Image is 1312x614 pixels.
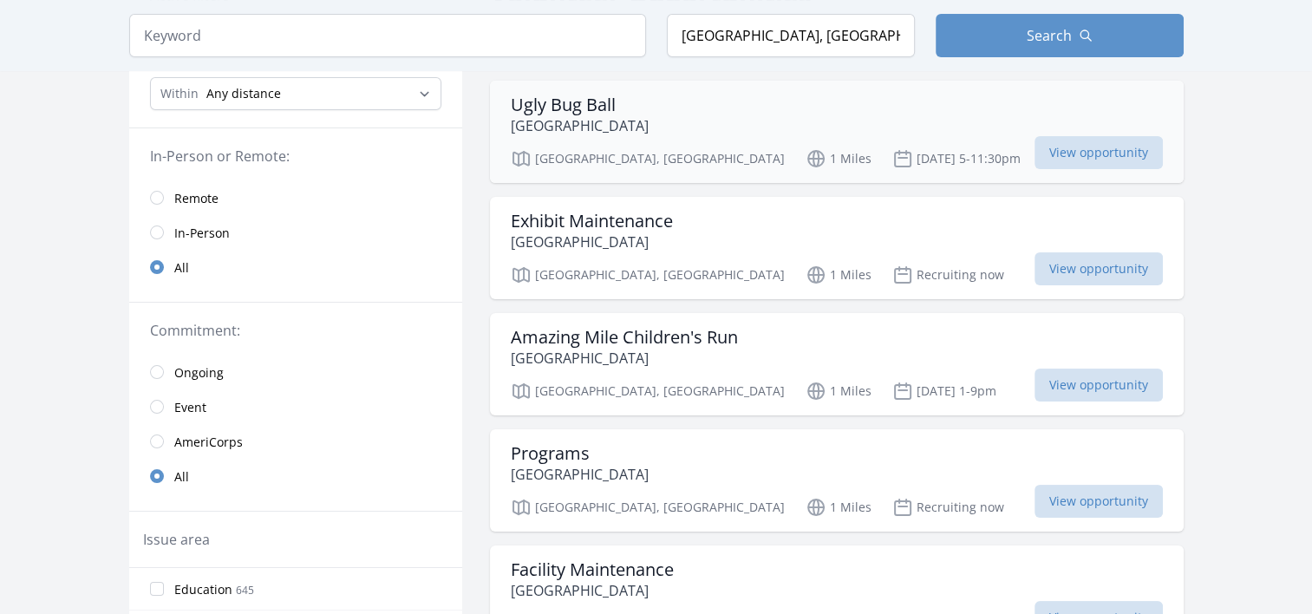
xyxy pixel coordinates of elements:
[174,468,189,486] span: All
[511,265,785,285] p: [GEOGRAPHIC_DATA], [GEOGRAPHIC_DATA]
[511,443,649,464] h3: Programs
[129,424,462,459] a: AmeriCorps
[174,190,219,207] span: Remote
[511,559,674,580] h3: Facility Maintenance
[892,497,1004,518] p: Recruiting now
[143,529,210,550] legend: Issue area
[129,180,462,215] a: Remote
[667,14,915,57] input: Location
[150,320,441,341] legend: Commitment:
[129,14,646,57] input: Keyword
[129,355,462,389] a: Ongoing
[892,265,1004,285] p: Recruiting now
[892,148,1021,169] p: [DATE] 5-11:30pm
[1035,252,1163,285] span: View opportunity
[1035,136,1163,169] span: View opportunity
[129,215,462,250] a: In-Person
[129,250,462,284] a: All
[511,381,785,402] p: [GEOGRAPHIC_DATA], [GEOGRAPHIC_DATA]
[174,225,230,242] span: In-Person
[150,582,164,596] input: Education 645
[806,148,871,169] p: 1 Miles
[1027,25,1072,46] span: Search
[511,497,785,518] p: [GEOGRAPHIC_DATA], [GEOGRAPHIC_DATA]
[511,95,649,115] h3: Ugly Bug Ball
[806,497,871,518] p: 1 Miles
[806,265,871,285] p: 1 Miles
[174,364,224,382] span: Ongoing
[511,348,738,369] p: [GEOGRAPHIC_DATA]
[236,583,254,598] span: 645
[174,259,189,277] span: All
[511,148,785,169] p: [GEOGRAPHIC_DATA], [GEOGRAPHIC_DATA]
[490,197,1184,299] a: Exhibit Maintenance [GEOGRAPHIC_DATA] [GEOGRAPHIC_DATA], [GEOGRAPHIC_DATA] 1 Miles Recruiting now...
[150,146,441,167] legend: In-Person or Remote:
[129,459,462,493] a: All
[150,77,441,110] select: Search Radius
[892,381,996,402] p: [DATE] 1-9pm
[511,211,673,232] h3: Exhibit Maintenance
[174,399,206,416] span: Event
[1035,369,1163,402] span: View opportunity
[490,81,1184,183] a: Ugly Bug Ball [GEOGRAPHIC_DATA] [GEOGRAPHIC_DATA], [GEOGRAPHIC_DATA] 1 Miles [DATE] 5-11:30pm Vie...
[1035,485,1163,518] span: View opportunity
[511,115,649,136] p: [GEOGRAPHIC_DATA]
[174,581,232,598] span: Education
[936,14,1184,57] button: Search
[511,464,649,485] p: [GEOGRAPHIC_DATA]
[511,327,738,348] h3: Amazing Mile Children's Run
[511,232,673,252] p: [GEOGRAPHIC_DATA]
[174,434,243,451] span: AmeriCorps
[490,429,1184,532] a: Programs [GEOGRAPHIC_DATA] [GEOGRAPHIC_DATA], [GEOGRAPHIC_DATA] 1 Miles Recruiting now View oppor...
[806,381,871,402] p: 1 Miles
[129,389,462,424] a: Event
[511,580,674,601] p: [GEOGRAPHIC_DATA]
[490,313,1184,415] a: Amazing Mile Children's Run [GEOGRAPHIC_DATA] [GEOGRAPHIC_DATA], [GEOGRAPHIC_DATA] 1 Miles [DATE]...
